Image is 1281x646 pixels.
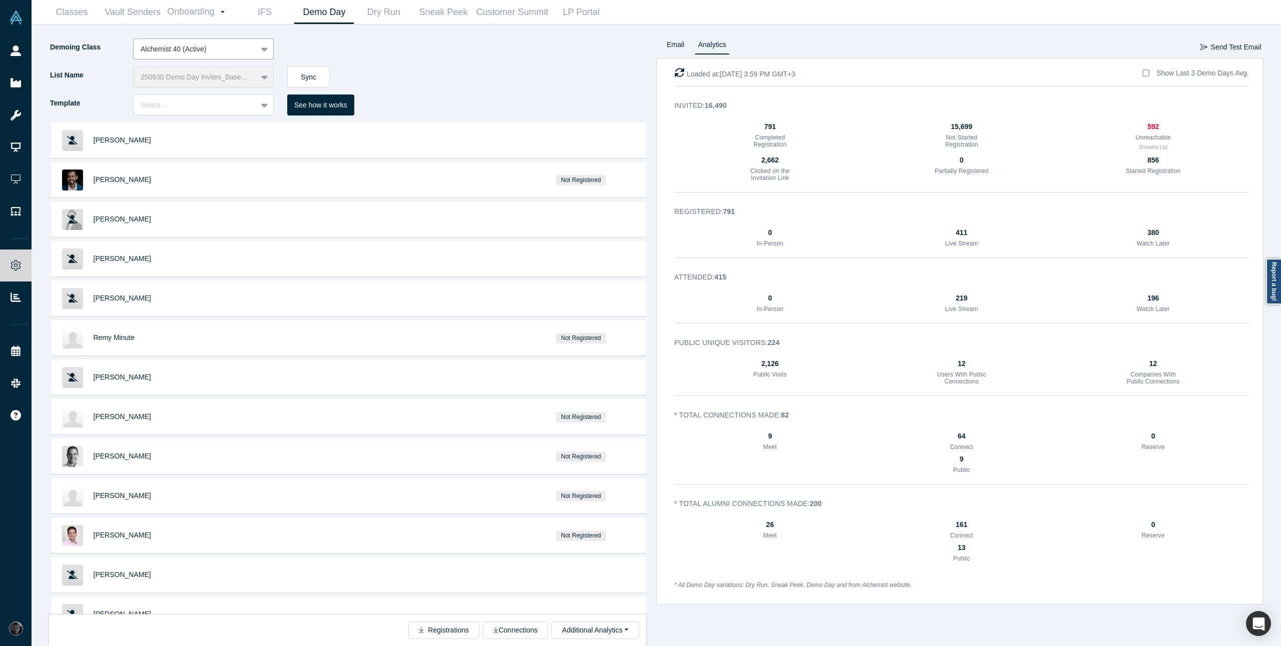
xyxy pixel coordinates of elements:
div: 161 [934,519,990,530]
div: 26 [742,519,798,530]
span: Not Registered [556,333,606,343]
button: See how it works [287,94,354,115]
h3: * Total Alumni Connections Made : [675,498,1235,509]
div: 15,699 [934,121,990,132]
h3: Partially Registered [934,167,990,174]
div: 0 [742,227,798,238]
div: 2,662 [742,155,798,165]
h3: Watch Later [1125,305,1181,312]
div: 0 [1125,519,1181,530]
h3: Unreachable [1125,134,1181,141]
h3: Live Stream [934,305,990,312]
div: Loaded at: [DATE] 3:59 PM GMT+3 [675,67,796,79]
a: Vault Senders [102,0,164,24]
a: [PERSON_NAME] [94,254,151,262]
img: Brad Hunstable's Profile Image [62,406,83,427]
span: [PERSON_NAME] [94,531,151,539]
div: 791 [742,121,798,132]
div: Show Last 3 Demo Days Avg. [1156,68,1249,78]
span: Not Registered [556,491,606,501]
span: Not Registered [556,412,606,422]
img: Pascal Mathis's Profile Image [62,446,83,467]
a: Report a bug! [1266,258,1281,304]
img: Scott Beechuk's Profile Image [62,485,83,506]
h3: Live Stream [934,240,990,247]
button: Registrations [408,621,479,639]
h3: In-Person [742,240,798,247]
div: 856 [1125,155,1181,165]
h3: Not Started Registration [934,134,990,148]
strong: 200 [810,499,822,507]
a: Onboarding [164,0,235,23]
h3: * Total Connections Made : [675,410,1235,420]
label: Template [49,94,133,112]
a: [PERSON_NAME] [94,294,151,302]
img: Rami Chousein's Account [9,621,23,635]
span: Not Registered [556,451,606,462]
h3: Companies With Public Connections [1125,371,1181,385]
a: Remy Minute [94,333,135,341]
a: [PERSON_NAME] [94,412,151,420]
h3: Reserve [1125,443,1181,450]
h3: Registered : [675,206,1235,217]
div: 9 [742,431,798,441]
a: [PERSON_NAME] [94,215,151,223]
div: 380 [1125,227,1181,238]
h3: Watch Later [1125,240,1181,247]
div: 2,126 [742,358,798,369]
div: 592 [1125,121,1181,132]
a: Email [664,38,688,54]
label: Demoing Class [49,38,133,56]
div: 0 [742,293,798,303]
button: Showthe List [1139,143,1167,151]
a: [PERSON_NAME] [94,491,151,499]
a: Sneak Peek [413,0,473,24]
h3: Public [934,466,990,473]
h3: In-Person [742,305,798,312]
img: Rafi Carmeli's Profile Image [62,525,83,546]
strong: 415 [715,273,727,281]
strong: 16,490 [705,101,727,109]
a: [PERSON_NAME] [94,175,151,183]
h3: Started Registration [1125,167,1181,174]
h3: Connect [934,532,990,539]
a: [PERSON_NAME] [94,610,151,618]
strong: 82 [781,411,789,419]
label: List Name [49,66,133,84]
button: Additional Analytics [551,621,638,639]
h3: Meet [742,532,798,539]
a: [PERSON_NAME] [94,570,151,578]
h3: Public [934,555,990,562]
h3: Meet [742,443,798,450]
h3: Users With Public Connections [934,371,990,385]
div: 64 [934,431,990,441]
h3: Invited : [675,100,1235,111]
a: [PERSON_NAME] [94,373,151,381]
a: Demo Day [294,0,354,24]
a: Customer Summit [473,0,551,24]
em: * All Demo Day variations: Dry Run, Sneak Peek, Demo Day and from Alchemist website. [675,581,912,588]
h3: Public Unique Visitors : [675,337,1235,348]
h3: Completed Registration [742,134,798,148]
span: Not Registered [556,175,606,185]
img: Alchemist Vault Logo [9,10,23,24]
div: 12 [934,358,990,369]
a: [PERSON_NAME] [94,136,151,144]
span: Not Registered [556,530,606,541]
a: Analytics [695,38,730,54]
button: Connections [483,621,548,639]
h3: Connect [934,443,990,450]
a: IFS [235,0,294,24]
a: Classes [42,0,102,24]
h3: Reserve [1125,532,1181,539]
button: Send Test Email [1200,38,1262,56]
strong: 791 [723,207,735,215]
